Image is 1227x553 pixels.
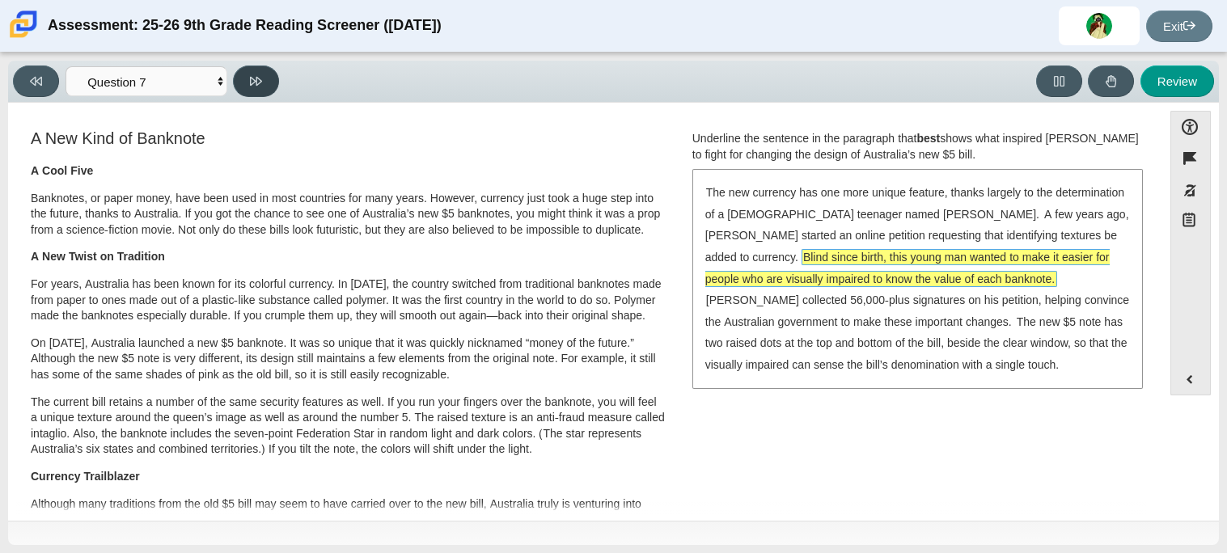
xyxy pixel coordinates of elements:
span: A few years ago, [PERSON_NAME] started an online petition requesting that identifying textures be... [705,207,1129,264]
img: Carmen School of Science & Technology [6,7,40,41]
div: Assessment items [16,111,1154,514]
button: Raise Your Hand [1088,65,1134,97]
span: The new currency has one more unique feature, thanks largely to the determination of a [DEMOGRAPH... [705,185,1124,222]
a: Carmen School of Science & Technology [6,30,40,44]
p: For years, Australia has been known for its colorful currency. In [DATE], the country switched fr... [31,276,666,324]
button: Flag item [1170,142,1211,174]
p: The current bill retains a number of the same security features as well. If you run your fingers ... [31,395,666,458]
h3: A New Kind of Banknote [31,129,666,147]
b: A New Twist on Tradition [31,249,165,264]
button: Toggle response masking [1170,175,1211,206]
span: Blind since birth, this young man wanted to make it easier for people who are visually impaired t... [705,250,1110,286]
span: The new currency has one more unique feature, thanks largely to the determination of a [DEMOGRAPH... [704,184,1124,222]
img: darius.jeff.gJwKwa [1086,13,1112,39]
p: On [DATE], Australia launched a new $5 banknote. It was so unique that it was quickly nicknamed “... [31,336,666,383]
p: Banknotes, or paper money, have been used in most countries for many years. However, currency jus... [31,191,666,239]
button: Review [1140,65,1214,97]
span: A few years ago, [PERSON_NAME] started an online petition requesting that identifying textures be... [705,206,1129,265]
b: best [917,131,941,146]
b: A Cool Five [31,163,93,178]
span: [PERSON_NAME] collected 56,000-plus signatures on his petition, helping convince the Australian g... [704,292,1129,330]
button: Expand menu. Displays the button labels. [1171,364,1210,395]
button: Open Accessibility Menu [1170,111,1211,142]
span: Blind since birth, this young man wanted to make it easier for people who are visually impaired t... [705,249,1110,287]
b: Currency Trailblazer [31,469,140,483]
div: Underline the sentence in the paragraph that shows what inspired [PERSON_NAME] to fight for chang... [692,131,1142,163]
span: The new $5 note has two raised dots at the top and bottom of the bill, beside the clear window, s... [705,314,1128,373]
button: Notepad [1170,206,1211,239]
a: Exit [1146,11,1212,42]
span: The new $5 note has two raised dots at the top and bottom of the bill, beside the clear window, s... [705,314,1128,372]
div: Assessment: 25-26 9th Grade Reading Screener ([DATE]) [48,6,442,45]
span: [PERSON_NAME] collected 56,000-plus signatures on his petition, helping convince the Australian g... [705,293,1129,329]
